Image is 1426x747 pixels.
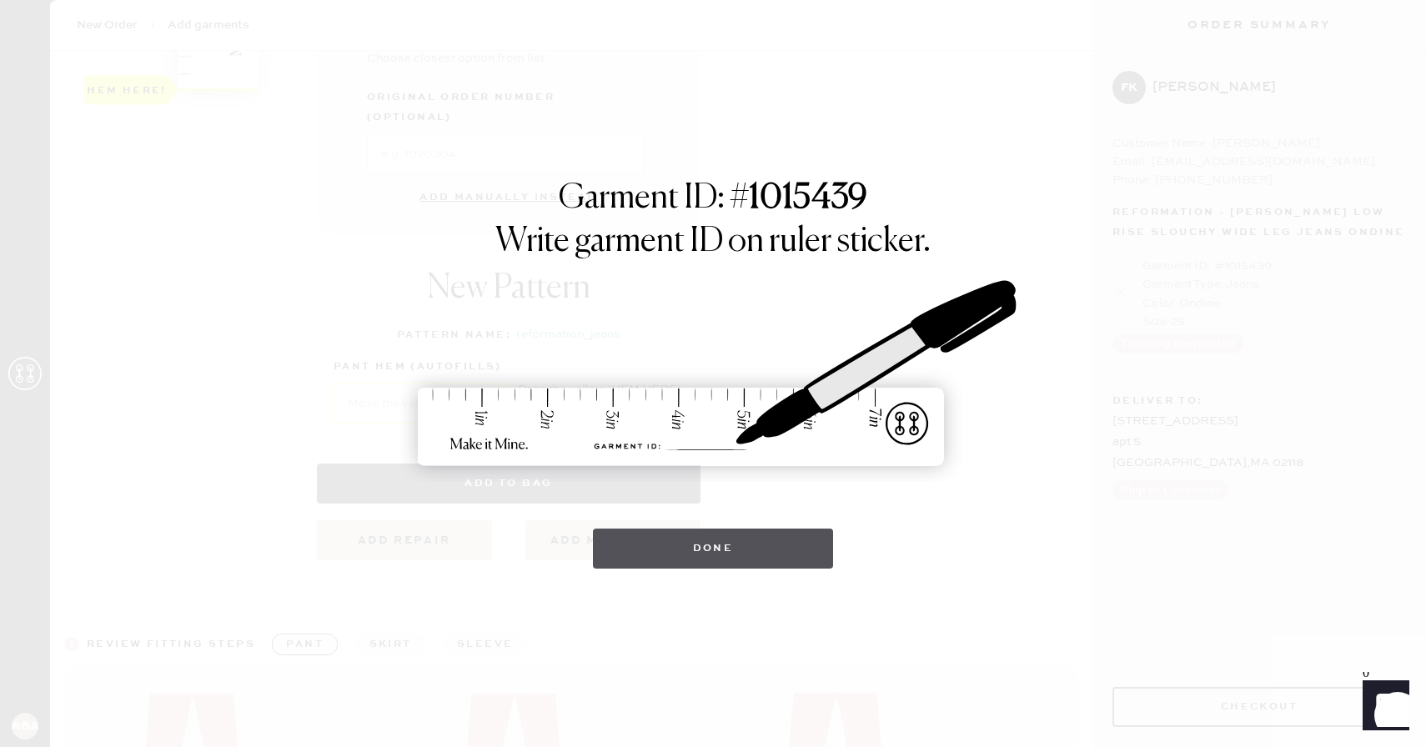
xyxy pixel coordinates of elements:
[495,222,931,262] h1: Write garment ID on ruler sticker.
[593,529,834,569] button: Done
[1347,672,1418,744] iframe: Front Chat
[559,178,867,222] h1: Garment ID: #
[749,182,867,215] strong: 1015439
[400,237,1026,512] img: ruler-sticker-sharpie.svg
